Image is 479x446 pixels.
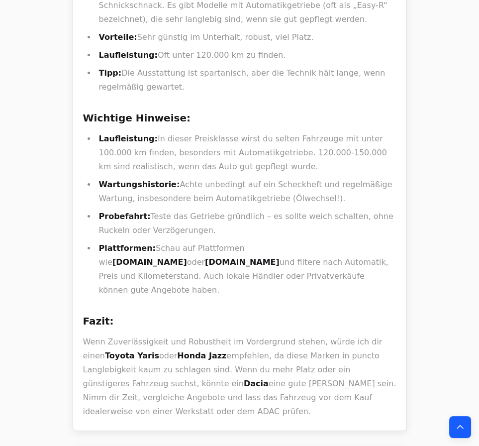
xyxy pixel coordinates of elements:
strong: Tipp: [99,68,122,78]
li: Sehr günstig im Unterhalt, robust, viel Platz. [96,30,396,44]
li: In dieser Preisklasse wirst du selten Fahrzeuge mit unter 100.000 km finden, besonders mit Automa... [96,132,396,174]
h3: Fazit: [83,313,396,329]
p: Wenn Zuverlässigkeit und Robustheit im Vordergrund stehen, würde ich dir einen oder empfehlen, da... [83,335,396,419]
li: Oft unter 120.000 km zu finden. [96,48,396,62]
h3: Wichtige Hinweise: [83,110,396,126]
strong: Plattformen: [99,243,156,253]
strong: Wartungshistorie: [99,180,180,189]
li: Teste das Getriebe gründlich – es sollte weich schalten, ohne Ruckeln oder Verzögerungen. [96,210,396,237]
li: Achte unbedingt auf ein Scheckheft und regelmäßige Wartung, insbesondere beim Automatikgetriebe (... [96,178,396,206]
strong: [DOMAIN_NAME] [112,257,187,267]
strong: Vorteile: [99,32,137,42]
strong: Dacia [244,379,269,388]
strong: [DOMAIN_NAME] [205,257,280,267]
li: Die Ausstattung ist spartanisch, aber die Technik hält lange, wenn regelmäßig gewartet. [96,66,396,94]
strong: Honda Jazz [177,351,226,360]
strong: Probefahrt: [99,212,151,221]
button: Back to top [449,416,471,438]
strong: Laufleistung: [99,134,158,143]
strong: Laufleistung: [99,50,158,60]
li: Schau auf Plattformen wie oder und filtere nach Automatik, Preis und Kilometerstand. Auch lokale ... [96,241,396,297]
strong: Toyota Yaris [105,351,159,360]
